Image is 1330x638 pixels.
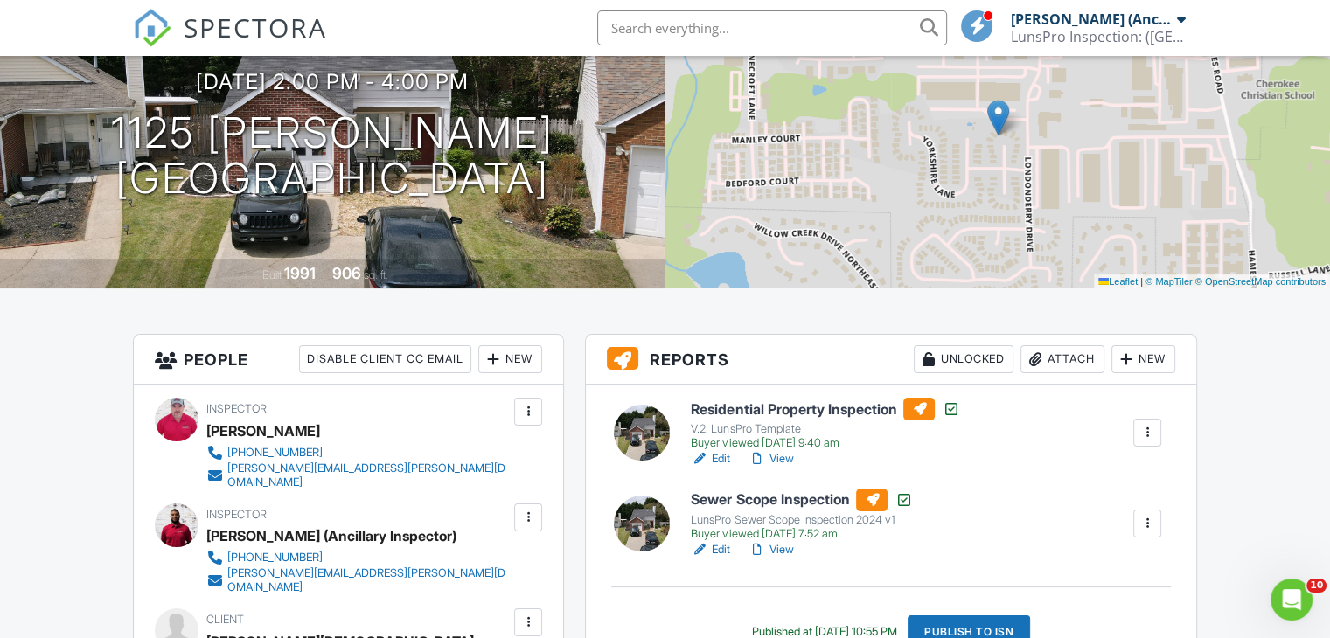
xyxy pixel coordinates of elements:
span: Client [206,613,244,626]
div: 1991 [284,264,316,282]
div: 906 [332,264,361,282]
div: [PERSON_NAME][EMAIL_ADDRESS][PERSON_NAME][DOMAIN_NAME] [227,566,510,594]
div: Unlocked [914,345,1013,373]
a: Leaflet [1098,276,1138,287]
a: View [748,541,793,558]
span: 10 [1306,579,1327,593]
span: sq. ft. [364,268,388,281]
div: V.2. LunsPro Template [691,422,959,436]
a: © MapTiler [1145,276,1193,287]
a: Residential Property Inspection V.2. LunsPro Template Buyer viewed [DATE] 9:40 am [691,398,959,450]
h3: People [134,335,563,385]
h3: [DATE] 2:00 pm - 4:00 pm [196,70,469,94]
h6: Sewer Scope Inspection [691,489,912,511]
div: LunsPro Sewer Scope Inspection 2024 v1 [691,513,912,527]
a: [PHONE_NUMBER] [206,549,510,566]
a: [PHONE_NUMBER] [206,444,510,461]
iframe: Intercom live chat [1271,579,1313,621]
div: [PERSON_NAME] (Ancillary Inspector) [1011,10,1173,28]
span: Inspector [206,402,267,415]
div: Buyer viewed [DATE] 9:40 am [691,436,959,450]
input: Search everything... [597,10,947,45]
a: © OpenStreetMap contributors [1195,276,1326,287]
img: The Best Home Inspection Software - Spectora [133,9,171,47]
a: Edit [691,450,730,468]
a: [PERSON_NAME][EMAIL_ADDRESS][PERSON_NAME][DOMAIN_NAME] [206,461,510,489]
a: SPECTORA [133,24,327,60]
a: Sewer Scope Inspection LunsPro Sewer Scope Inspection 2024 v1 Buyer viewed [DATE] 7:52 am [691,489,912,541]
div: New [1111,345,1175,373]
div: LunsPro Inspection: (Atlanta) [1011,28,1186,45]
a: View [748,450,793,468]
div: [PERSON_NAME] [206,418,320,444]
h1: 1125 [PERSON_NAME] [GEOGRAPHIC_DATA] [111,110,554,203]
span: SPECTORA [184,9,327,45]
div: Disable Client CC Email [299,345,471,373]
div: [PHONE_NUMBER] [227,551,323,565]
a: [PERSON_NAME][EMAIL_ADDRESS][PERSON_NAME][DOMAIN_NAME] [206,566,510,594]
div: [PHONE_NUMBER] [227,446,323,460]
h3: Reports [586,335,1196,385]
div: Attach [1020,345,1104,373]
div: Buyer viewed [DATE] 7:52 am [691,527,912,541]
img: Marker [987,100,1009,135]
div: [PERSON_NAME] (Ancillary Inspector) [206,523,456,549]
span: Inspector [206,508,267,521]
h6: Residential Property Inspection [691,398,959,420]
a: Edit [691,541,730,558]
span: | [1140,276,1143,287]
span: Built [262,268,282,281]
div: [PERSON_NAME][EMAIL_ADDRESS][PERSON_NAME][DOMAIN_NAME] [227,461,510,489]
div: New [478,345,542,373]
